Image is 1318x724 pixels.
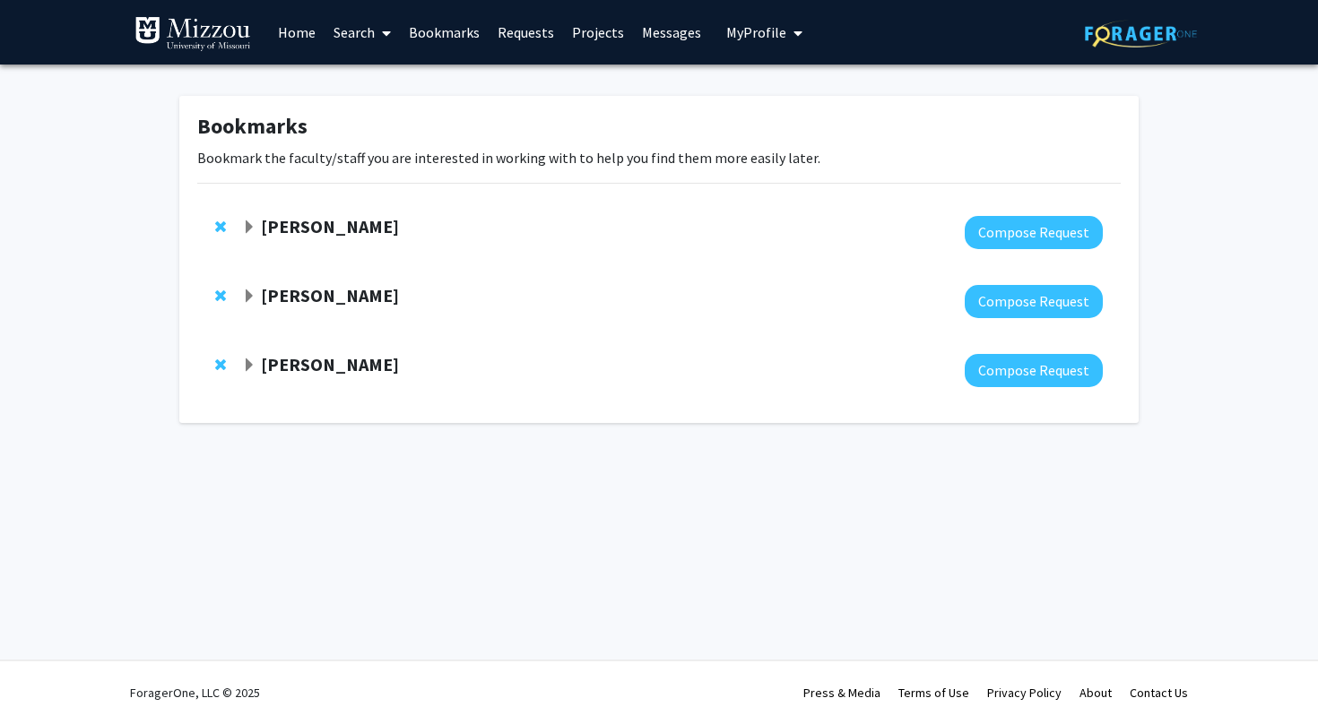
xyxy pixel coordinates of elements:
p: Bookmark the faculty/staff you are interested in working with to help you find them more easily l... [197,147,1121,168]
button: Compose Request to Yujiang Fang [965,285,1103,318]
img: University of Missouri Logo [134,16,251,52]
div: ForagerOne, LLC © 2025 [130,661,260,724]
a: Contact Us [1130,685,1188,701]
span: Expand Carolyn Orbann Bookmark [242,220,256,235]
span: Remove Yujiang Fang from bookmarks [215,289,226,303]
a: Projects [563,1,633,64]
h1: Bookmarks [197,114,1121,140]
a: Home [269,1,325,64]
a: Requests [489,1,563,64]
strong: [PERSON_NAME] [261,215,399,237]
a: Search [325,1,400,64]
button: Compose Request to Nicholas Gaspelin [965,354,1103,387]
span: Expand Nicholas Gaspelin Bookmark [242,358,256,373]
a: Bookmarks [400,1,489,64]
a: Press & Media [803,685,880,701]
button: Compose Request to Carolyn Orbann [965,216,1103,249]
img: ForagerOne Logo [1085,20,1197,47]
strong: [PERSON_NAME] [261,284,399,306]
span: Remove Nicholas Gaspelin from bookmarks [215,358,226,372]
iframe: Chat [13,643,76,711]
a: About [1080,685,1112,701]
a: Privacy Policy [987,685,1062,701]
span: My Profile [726,23,786,41]
a: Terms of Use [898,685,969,701]
span: Remove Carolyn Orbann from bookmarks [215,220,226,234]
a: Messages [633,1,710,64]
strong: [PERSON_NAME] [261,353,399,375]
span: Expand Yujiang Fang Bookmark [242,289,256,304]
